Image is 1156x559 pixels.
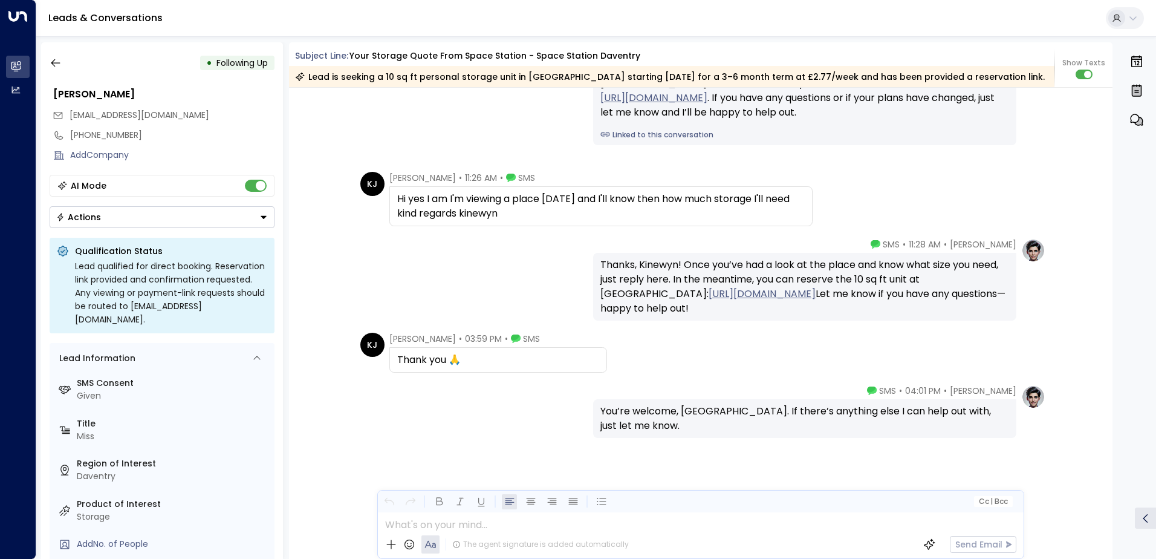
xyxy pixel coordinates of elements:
p: Qualification Status [75,245,267,257]
span: • [505,333,508,345]
div: AddCompany [70,149,274,162]
span: | [990,497,993,506]
div: Actions [56,212,101,223]
div: Thank you 🙏 [397,353,599,367]
div: AI Mode [71,180,106,192]
span: • [500,172,503,184]
span: • [459,333,462,345]
span: Cc Bcc [978,497,1007,506]
label: Region of Interest [77,457,270,470]
div: You’re welcome, [GEOGRAPHIC_DATA]. If there’s anything else I can help out with, just let me know. [600,404,1009,433]
img: profile-logo.png [1021,238,1045,263]
span: Subject Line: [295,50,348,62]
button: Cc|Bcc [973,496,1012,508]
span: [EMAIL_ADDRESS][DOMAIN_NAME] [70,109,209,121]
a: [URL][DOMAIN_NAME] [600,91,707,105]
span: SMS [523,333,540,345]
div: Daventry [77,470,270,483]
span: [PERSON_NAME] [389,333,456,345]
span: • [944,385,947,397]
label: Product of Interest [77,498,270,511]
span: 03:59 PM [465,333,502,345]
a: Linked to this conversation [600,129,1009,140]
img: profile-logo.png [1021,385,1045,409]
button: Undo [382,494,397,509]
span: [PERSON_NAME] [389,172,456,184]
label: Title [77,417,270,430]
div: Miss [77,430,270,443]
div: Your storage quote from Space Station - Space Station Daventry [349,50,640,62]
div: The agent signature is added automatically [452,539,629,550]
div: [PHONE_NUMBER] [70,129,274,142]
span: • [459,172,462,184]
button: Redo [403,494,418,509]
div: [PERSON_NAME] [53,87,274,102]
div: KJ [360,333,385,357]
span: • [903,238,906,250]
div: Lead qualified for direct booking. Reservation link provided and confirmation requested. Any view... [75,260,267,326]
span: SMS [518,172,535,184]
span: [PERSON_NAME] [950,385,1016,397]
span: Following Up [216,57,268,69]
span: [PERSON_NAME] [950,238,1016,250]
div: Thanks, Kinewyn! Once you’ve had a look at the place and know what size you need, just reply here... [600,258,1009,316]
span: • [944,238,947,250]
a: [URL][DOMAIN_NAME] [709,287,816,301]
div: Lead Information [55,352,135,365]
div: Lead is seeking a 10 sq ft personal storage unit in [GEOGRAPHIC_DATA] starting [DATE] for a 3–6 m... [295,71,1045,83]
button: Actions [50,206,274,228]
span: Show Texts [1062,57,1105,68]
span: • [899,385,902,397]
div: Hi [PERSON_NAME], just checking in to see if you’re still considering the 10 sq ft unit at [GEOGR... [600,62,1009,120]
span: kinewyn@yahoo.co.uk [70,109,209,122]
span: 11:26 AM [465,172,497,184]
label: SMS Consent [77,377,270,390]
span: SMS [883,238,900,250]
div: Storage [77,511,270,523]
div: Hi yes I am I'm viewing a place [DATE] and I'll know then how much storage I'll need kind regards... [397,192,805,221]
div: KJ [360,172,385,196]
div: Button group with a nested menu [50,206,274,228]
div: Given [77,390,270,402]
a: Leads & Conversations [48,11,163,25]
span: SMS [879,385,896,397]
span: 11:28 AM [909,238,941,250]
div: • [206,52,212,74]
span: 04:01 PM [905,385,941,397]
div: AddNo. of People [77,538,270,551]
